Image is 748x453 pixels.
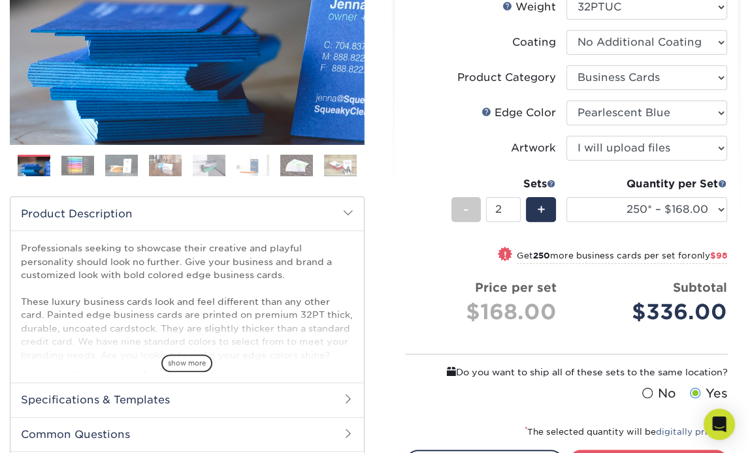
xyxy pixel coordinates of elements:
[710,251,727,260] span: $98
[10,417,364,451] h2: Common Questions
[576,296,727,328] div: $336.00
[161,354,212,372] span: show more
[193,154,225,176] img: Business Cards 05
[280,154,313,176] img: Business Cards 07
[656,427,728,437] a: digitally printed
[149,154,182,176] img: Business Cards 04
[415,296,557,328] div: $168.00
[673,280,727,294] strong: Subtotal
[504,248,507,262] span: !
[481,105,556,121] div: Edge Color
[10,197,364,230] h2: Product Description
[457,70,556,86] div: Product Category
[525,427,728,437] small: The selected quantity will be
[463,200,469,219] span: -
[405,365,728,379] div: Do you want to ship all of these sets to the same location?
[537,200,545,219] span: +
[475,280,557,294] strong: Price per set
[511,140,556,156] div: Artwork
[10,383,364,416] h2: Specifications & Templates
[236,154,269,176] img: Business Cards 06
[533,251,550,260] strong: 250
[566,176,727,192] div: Quantity per Set
[451,176,556,192] div: Sets
[512,35,556,50] div: Coating
[18,150,50,183] img: Business Cards 01
[105,154,138,176] img: Business Cards 03
[691,251,727,260] span: only
[324,154,357,176] img: Business Cards 08
[61,155,94,176] img: Business Cards 02
[687,384,728,403] label: Yes
[639,384,676,403] label: No
[704,409,735,440] div: Open Intercom Messenger
[517,251,727,264] small: Get more business cards per set for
